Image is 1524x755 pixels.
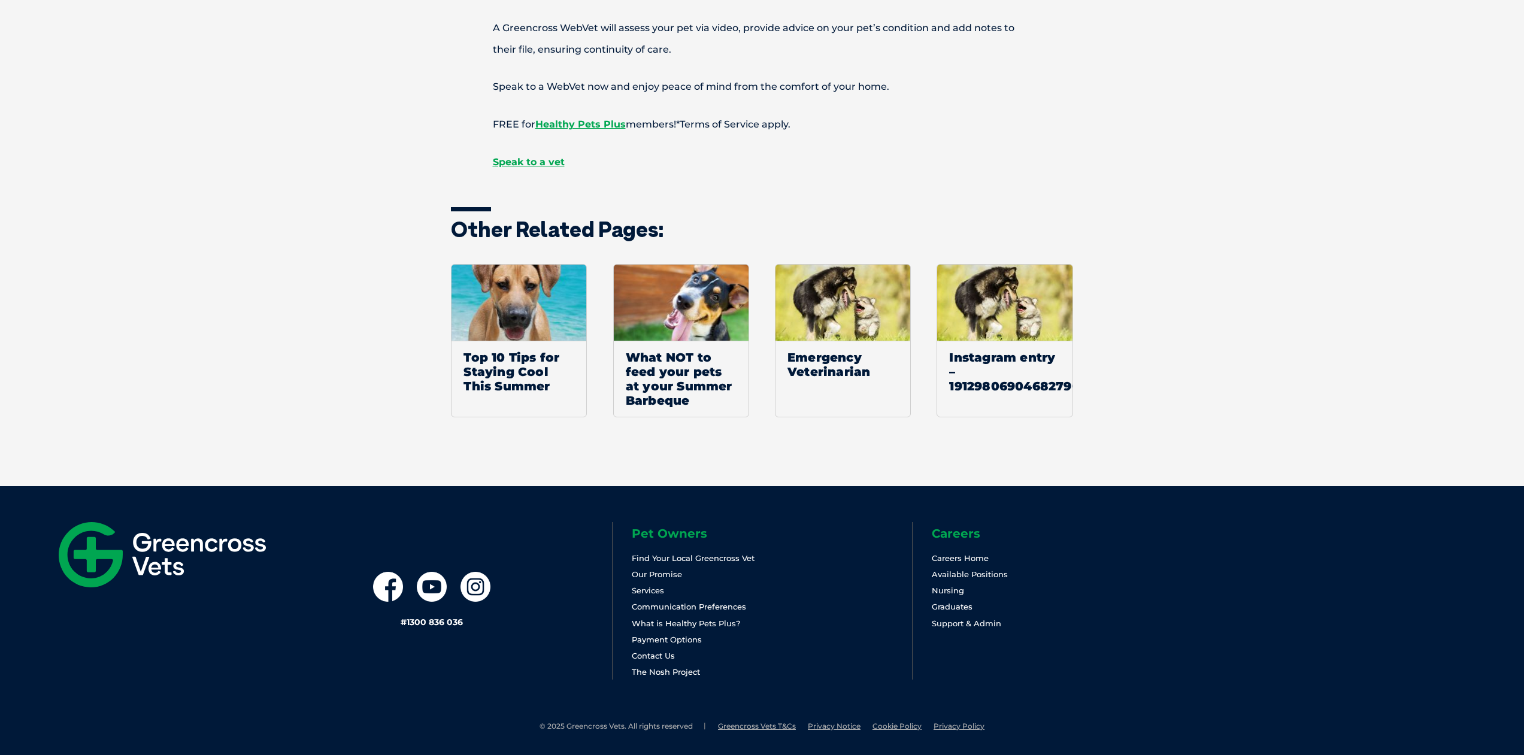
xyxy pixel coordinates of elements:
h3: Other related pages: [451,219,1074,240]
a: Careers Home [932,553,989,563]
span: Instagram entry – 1912980690468279099_321590398 [937,341,1072,402]
a: Default ThumbnailEmergency Veterinarian [775,264,911,417]
span: members! [626,119,676,130]
a: Payment Options [632,635,702,644]
a: Privacy Notice [808,721,861,730]
a: Services [632,586,664,595]
a: Support & Admin [932,618,1001,628]
a: #1300 836 036 [401,617,463,627]
a: Healthy Pets Plus [535,119,626,130]
span: Emergency Veterinarian [775,341,910,388]
a: What is Healthy Pets Plus? [632,618,740,628]
span: What NOT to feed your pets at your Summer Barbeque [614,341,749,417]
a: Default ThumbnailInstagram entry – 1912980690468279099_321590398 [937,264,1072,417]
a: Find Your Local Greencross Vet [632,553,755,563]
span: *Terms of Service apply. [676,119,790,130]
a: Available Positions [932,569,1008,579]
a: What NOT to feed your pets at your Summer Barbeque [613,264,749,417]
img: Stay cool this summer [452,265,586,341]
span: # [401,617,407,627]
a: Nursing [932,586,964,595]
h6: Careers [932,527,1212,539]
span: FREE for [493,119,535,130]
a: Greencross Vets T&Cs [718,721,796,730]
a: Speak to a vet [493,156,565,168]
span: A Greencross WebVet will assess your pet via video, provide advice on your pet’s condition and ad... [493,22,1014,55]
img: Default Thumbnail [775,265,911,341]
img: Default Thumbnail [937,265,1072,341]
img: Top tips for keeping your pet cool in the summer [614,265,749,341]
a: Cookie Policy [872,721,922,730]
li: © 2025 Greencross Vets. All rights reserved [540,721,706,732]
span: Speak to a WebVet now and enjoy peace of mind from the comfort of your home. [493,81,889,92]
h6: Pet Owners [632,527,912,539]
a: The Nosh Project [632,667,700,677]
span: Top 10 Tips for Staying Cool This Summer [452,341,586,402]
a: Graduates [932,602,972,611]
a: Our Promise [632,569,682,579]
a: Contact Us [632,651,675,660]
a: Top 10 Tips for Staying Cool This Summer [451,264,587,417]
a: Privacy Policy [934,721,984,730]
a: Communication Preferences [632,602,746,611]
